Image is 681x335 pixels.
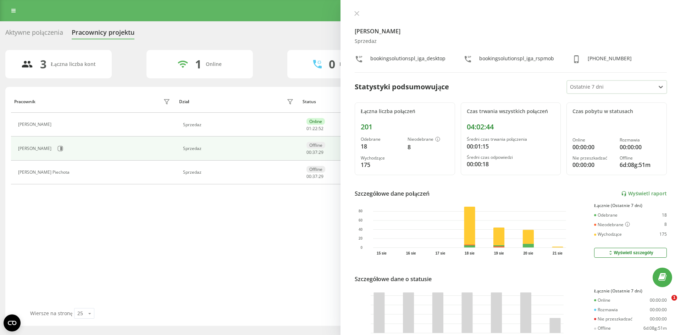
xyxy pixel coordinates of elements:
[355,27,667,35] h4: [PERSON_NAME]
[306,173,311,179] span: 00
[494,251,504,255] text: 19 sie
[465,251,475,255] text: 18 sie
[359,218,363,222] text: 60
[312,125,317,132] span: 22
[467,123,555,131] div: 04:02:44
[319,149,323,155] span: 29
[408,137,449,143] div: Nieodebrane
[572,108,661,115] div: Czas pobytu w statusach
[659,232,667,237] div: 175
[361,137,402,142] div: Odebrane
[40,57,46,71] div: 3
[620,161,661,169] div: 6d:08g:51m
[467,155,555,160] div: Średni czas odpowiedzi
[588,55,632,65] div: [PHONE_NUMBER]
[643,326,667,331] div: 6d:08g:51m
[467,142,555,151] div: 00:01:15
[370,55,445,65] div: bookingsolutionspl_iga_desktop
[339,61,368,67] div: Rozmawiają
[183,122,295,127] div: Sprzedaz
[594,326,611,331] div: Offline
[306,149,311,155] span: 00
[183,170,295,175] div: Sprzedaz
[572,143,614,151] div: 00:00:00
[77,310,83,317] div: 25
[650,298,667,303] div: 00:00:00
[306,174,323,179] div: : :
[206,61,222,67] div: Online
[306,166,325,173] div: Offline
[594,317,632,322] div: Nie przeszkadzać
[359,228,363,231] text: 40
[312,149,317,155] span: 37
[671,295,677,301] span: 1
[18,170,71,175] div: [PERSON_NAME] Piechota
[355,38,667,44] div: Sprzedaz
[361,142,402,151] div: 18
[195,57,201,71] div: 1
[306,125,311,132] span: 01
[329,57,335,71] div: 0
[572,161,614,169] div: 00:00:00
[664,222,667,228] div: 8
[306,118,325,125] div: Online
[406,251,416,255] text: 16 sie
[319,125,323,132] span: 52
[359,236,363,240] text: 20
[18,122,53,127] div: [PERSON_NAME]
[18,146,53,151] div: [PERSON_NAME]
[319,173,323,179] span: 29
[355,189,430,198] div: Szczegółowe dane połączeń
[479,55,554,65] div: bookingsolutionspl_iga_rspmob
[523,251,533,255] text: 20 sie
[553,251,563,255] text: 21 sie
[179,99,189,104] div: Dział
[303,99,316,104] div: Status
[621,191,667,197] a: Wyświetl raport
[359,210,363,213] text: 80
[306,126,323,131] div: : :
[72,29,134,40] div: Pracownicy projektu
[594,203,667,208] div: Łącznie (Ostatnie 7 dni)
[51,61,95,67] div: Łączna liczba kont
[306,150,323,155] div: : :
[657,295,674,312] iframe: Intercom live chat
[572,156,614,161] div: Nie przeszkadzać
[467,108,555,115] div: Czas trwania wszystkich połączeń
[361,108,449,115] div: Łączna liczba połączeń
[4,314,21,331] button: Open CMP widget
[408,143,449,151] div: 8
[620,138,661,143] div: Rozmawia
[361,156,402,161] div: Wychodzące
[361,161,402,169] div: 175
[306,142,325,149] div: Offline
[650,307,667,312] div: 00:00:00
[355,82,449,92] div: Statystyki podsumowujące
[662,213,667,218] div: 18
[620,143,661,151] div: 00:00:00
[361,123,449,131] div: 201
[594,289,667,294] div: Łącznie (Ostatnie 7 dni)
[183,146,295,151] div: Sprzedaz
[650,317,667,322] div: 00:00:00
[594,222,630,228] div: Nieodebrane
[312,173,317,179] span: 37
[620,156,661,161] div: Offline
[594,232,622,237] div: Wychodzące
[594,298,610,303] div: Online
[467,160,555,168] div: 00:00:18
[467,137,555,142] div: Średni czas trwania połączenia
[355,275,432,283] div: Szczegółowe dane o statusie
[608,250,653,256] div: Wyświetl szczegóły
[30,310,72,317] span: Wiersze na stronę
[360,246,362,250] text: 0
[435,251,445,255] text: 17 sie
[572,138,614,143] div: Online
[14,99,35,104] div: Pracownik
[377,251,387,255] text: 15 sie
[594,248,667,258] button: Wyświetl szczegóły
[594,307,618,312] div: Rozmawia
[5,29,63,40] div: Aktywne połączenia
[594,213,618,218] div: Odebrane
